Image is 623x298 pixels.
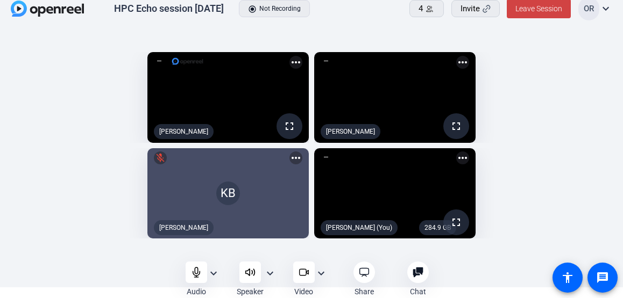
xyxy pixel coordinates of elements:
div: [PERSON_NAME] [321,124,380,139]
mat-icon: accessibility [561,271,574,284]
mat-icon: expand_more [207,267,220,280]
mat-icon: expand_more [315,267,328,280]
mat-icon: expand_more [264,267,277,280]
mat-icon: more_horiz [289,151,302,164]
mat-icon: mic_off [154,151,167,164]
mat-icon: more_horiz [289,56,302,69]
div: [PERSON_NAME] [154,220,214,235]
mat-icon: fullscreen [450,120,463,133]
div: Speaker [237,286,264,297]
mat-icon: message [596,271,609,284]
div: [PERSON_NAME] (You) [321,220,398,235]
mat-icon: more_horiz [456,56,469,69]
img: logo [171,56,204,67]
div: KB [216,181,240,205]
div: [PERSON_NAME] [154,124,214,139]
mat-icon: more_horiz [456,151,469,164]
mat-icon: expand_more [599,2,612,15]
div: Share [355,286,374,297]
div: Chat [410,286,426,297]
div: HPC Echo session [DATE] [114,2,224,15]
div: Audio [187,286,206,297]
mat-icon: fullscreen [283,120,296,133]
span: Leave Session [515,4,562,13]
mat-icon: fullscreen [450,216,463,229]
img: OpenReel logo [11,1,84,17]
span: 4 [419,3,423,15]
span: Invite [461,3,480,15]
div: Video [294,286,313,297]
div: 284.9 GB [419,220,456,235]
